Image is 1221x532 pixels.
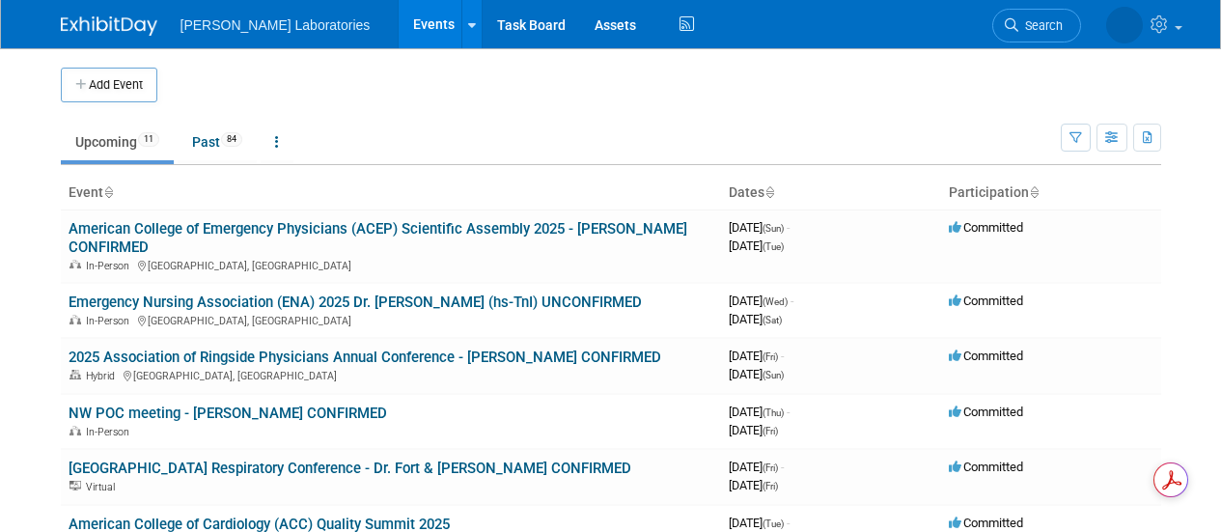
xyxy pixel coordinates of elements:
[729,516,790,530] span: [DATE]
[729,423,778,437] span: [DATE]
[763,426,778,436] span: (Fri)
[729,238,784,253] span: [DATE]
[949,460,1023,474] span: Committed
[781,460,784,474] span: -
[69,481,81,490] img: Virtual Event
[69,260,81,269] img: In-Person Event
[941,177,1161,210] th: Participation
[763,241,784,252] span: (Tue)
[763,407,784,418] span: (Thu)
[763,296,788,307] span: (Wed)
[729,478,778,492] span: [DATE]
[787,220,790,235] span: -
[781,349,784,363] span: -
[949,349,1023,363] span: Committed
[763,462,778,473] span: (Fri)
[69,257,713,272] div: [GEOGRAPHIC_DATA], [GEOGRAPHIC_DATA]
[763,315,782,325] span: (Sat)
[69,349,661,366] a: 2025 Association of Ringside Physicians Annual Conference - [PERSON_NAME] CONFIRMED
[721,177,941,210] th: Dates
[763,351,778,362] span: (Fri)
[69,220,687,256] a: American College of Emergency Physicians (ACEP) Scientific Assembly 2025 - [PERSON_NAME] CONFIRMED
[729,367,784,381] span: [DATE]
[787,405,790,419] span: -
[178,124,257,160] a: Past84
[764,184,774,200] a: Sort by Start Date
[69,312,713,327] div: [GEOGRAPHIC_DATA], [GEOGRAPHIC_DATA]
[763,481,778,491] span: (Fri)
[69,294,642,311] a: Emergency Nursing Association (ENA) 2025 Dr. [PERSON_NAME] (hs-TnI) UNCONFIRMED
[949,220,1023,235] span: Committed
[729,349,784,363] span: [DATE]
[1106,7,1143,43] img: Tisha Davis
[221,132,242,147] span: 84
[61,124,174,160] a: Upcoming11
[729,405,790,419] span: [DATE]
[61,68,157,102] button: Add Event
[61,177,721,210] th: Event
[69,460,631,477] a: [GEOGRAPHIC_DATA] Respiratory Conference - Dr. Fort & [PERSON_NAME] CONFIRMED
[791,294,793,308] span: -
[1018,18,1063,33] span: Search
[86,481,121,493] span: Virtual
[729,294,793,308] span: [DATE]
[138,132,159,147] span: 11
[61,16,157,36] img: ExhibitDay
[729,220,790,235] span: [DATE]
[69,315,81,324] img: In-Person Event
[180,17,371,33] span: [PERSON_NAME] Laboratories
[69,367,713,382] div: [GEOGRAPHIC_DATA], [GEOGRAPHIC_DATA]
[729,312,782,326] span: [DATE]
[763,223,784,234] span: (Sun)
[729,460,784,474] span: [DATE]
[763,370,784,380] span: (Sun)
[69,405,387,422] a: NW POC meeting - [PERSON_NAME] CONFIRMED
[1029,184,1039,200] a: Sort by Participation Type
[787,516,790,530] span: -
[86,426,135,438] span: In-Person
[949,405,1023,419] span: Committed
[763,518,784,529] span: (Tue)
[86,315,135,327] span: In-Person
[69,370,81,379] img: Hybrid Event
[86,260,135,272] span: In-Person
[949,294,1023,308] span: Committed
[103,184,113,200] a: Sort by Event Name
[949,516,1023,530] span: Committed
[86,370,121,382] span: Hybrid
[69,426,81,435] img: In-Person Event
[992,9,1081,42] a: Search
